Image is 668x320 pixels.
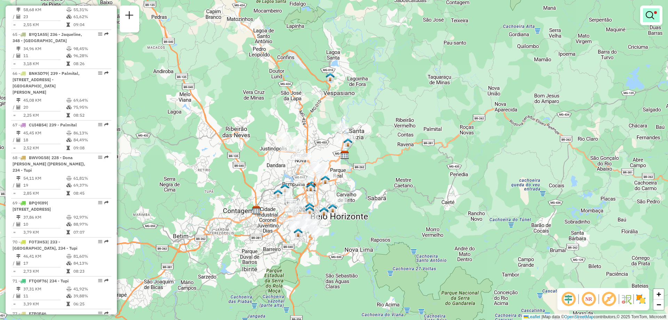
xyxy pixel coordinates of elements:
td: 08:26 [73,60,108,67]
i: Total de Atividades [16,222,21,226]
img: Transit Point - 1 [305,202,314,211]
i: Tempo total em rota [66,269,70,273]
td: 86,13% [73,130,108,136]
span: CUI4B54 [29,122,46,127]
i: % de utilização do peso [66,47,72,51]
i: % de utilização do peso [66,254,72,258]
td: 2,55 KM [23,21,66,28]
img: CDD Santa Luzia [340,150,349,159]
em: Opções [98,155,102,159]
td: 61,62% [73,13,108,20]
span: − [657,300,661,309]
span: 70 - [13,239,77,251]
td: = [13,229,16,236]
td: / [13,104,16,111]
i: Total de Atividades [16,261,21,265]
em: Opções [98,311,102,315]
span: FZP0E46 [29,311,46,316]
img: Mult Contagem [252,205,261,214]
td: 81,60% [73,253,108,260]
span: Ocultar deslocamento [560,291,577,307]
span: 65 - [13,32,82,43]
i: Total de Atividades [16,138,21,142]
td: / [13,221,16,228]
i: Tempo total em rota [66,191,70,195]
em: Opções [98,201,102,205]
a: Zoom out [653,299,664,310]
td: = [13,112,16,119]
div: Map data © contributors,© 2025 TomTom, Microsoft [522,314,668,320]
i: % de utilização do peso [66,131,72,135]
td: = [13,21,16,28]
img: Exibir/Ocultar setores [635,294,646,305]
td: 11 [23,52,66,59]
a: OpenStreetMap [564,314,594,319]
td: 09:08 [73,145,108,151]
i: Tempo total em rota [66,302,70,306]
span: 72 - [13,311,46,316]
span: FTQ0F76 [29,278,47,283]
i: Distância Total [16,287,21,291]
span: 68 - [13,155,85,173]
i: Total de Atividades [16,15,21,19]
img: 212 UDC WCL Estoril [294,228,303,237]
td: = [13,190,16,197]
em: Rota exportada [104,155,109,159]
td: 2,25 KM [23,112,66,119]
i: % de utilização da cubagem [66,183,72,187]
img: Cross Dock [328,204,337,213]
td: 07:07 [73,229,108,236]
span: | 234 - Tupi [47,278,69,283]
span: Ocultar NR [580,291,597,307]
span: Exibir rótulo [601,291,617,307]
img: Teste [306,182,315,192]
span: Filtro Ativo [654,11,657,14]
img: Warecloud Saudade [319,207,328,216]
td: 18 [23,136,66,143]
em: Rota exportada [104,71,109,75]
em: Opções [98,279,102,283]
i: % de utilização da cubagem [66,294,72,298]
span: | [541,314,542,319]
i: Tempo total em rota [66,113,70,117]
td: 2,73 KM [23,268,66,275]
img: Simulação- STA [307,181,316,190]
i: % de utilização da cubagem [66,222,72,226]
i: Distância Total [16,215,21,219]
a: Leaflet [524,314,540,319]
i: Tempo total em rota [66,62,70,66]
em: Rota exportada [104,279,109,283]
td: 61,81% [73,175,108,182]
td: 45,08 KM [23,97,66,104]
td: 75,95% [73,104,108,111]
td: 45,45 KM [23,130,66,136]
span: | 228 - Dona [PERSON_NAME] ([PERSON_NAME]), 234 - Tupi [13,155,85,173]
em: Rota exportada [104,201,109,205]
td: 39,88% [73,292,108,299]
i: Tempo total em rota [66,146,70,150]
i: Tempo total em rota [66,23,70,27]
span: | [STREET_ADDRESS] [13,200,51,212]
em: Opções [98,32,102,36]
i: Distância Total [16,98,21,102]
td: 88,97% [73,221,108,228]
img: 211 UDC WCL Vila Suzana [321,175,330,184]
td: / [13,52,16,59]
span: | 233 - [GEOGRAPHIC_DATA], 234 - Tupi [13,239,77,251]
i: % de utilização do peso [66,8,72,12]
span: | 239 - Palmital [46,122,77,127]
td: 11 [23,292,66,299]
td: 06:25 [73,301,108,307]
i: Total de Atividades [16,54,21,58]
td: 20 [23,104,66,111]
span: + [657,290,661,298]
i: % de utilização do peso [66,98,72,102]
i: Tempo total em rota [66,230,70,234]
em: Rota exportada [104,240,109,244]
td: 55,31% [73,6,108,13]
span: 71 - [13,278,69,283]
td: 54,11 KM [23,175,66,182]
td: 84,49% [73,136,108,143]
td: / [13,13,16,20]
i: % de utilização da cubagem [66,261,72,265]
